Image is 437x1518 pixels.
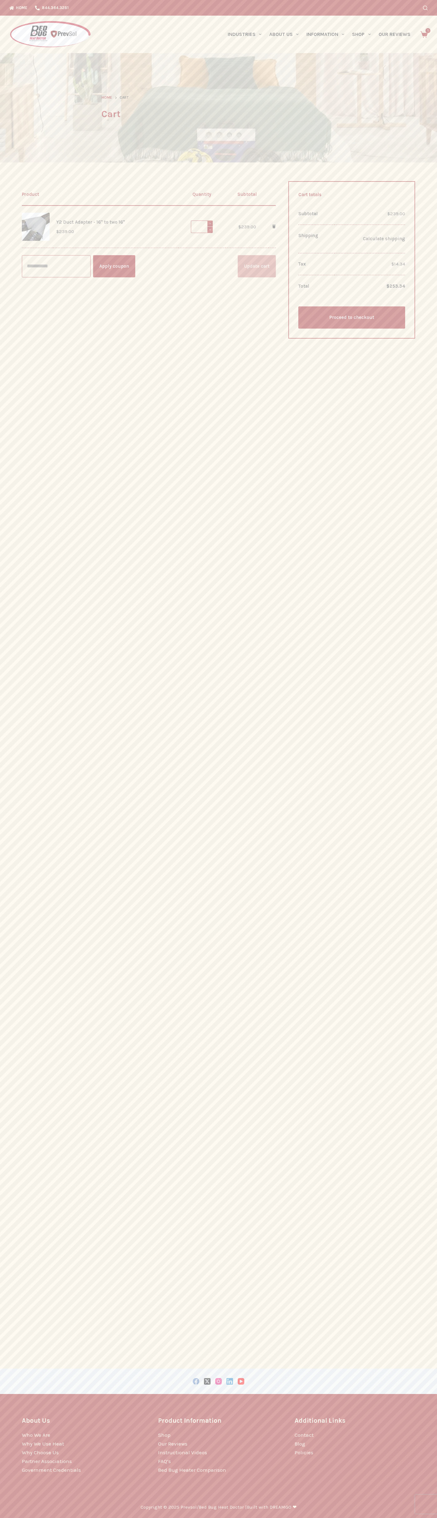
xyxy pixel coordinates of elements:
a: Our Reviews [375,16,414,53]
a: Information [303,16,348,53]
a: X (Twitter) [204,1378,211,1385]
span: $ [387,211,390,216]
th: Total [298,275,335,297]
a: Our Reviews [158,1441,187,1447]
a: Y2 Duct Adapter - 16" to two 16" [56,219,125,225]
a: Contact [295,1432,314,1438]
th: Quantity [178,183,226,206]
h3: Additional Links [295,1416,415,1426]
span: $ [238,224,241,230]
th: Subtotal [298,203,335,225]
a: FAQ’s [158,1458,171,1464]
a: Instagram [215,1378,222,1385]
h3: Product Information [158,1416,279,1426]
button: Search [423,6,428,10]
a: Built with DREAMGO ❤ [247,1504,297,1510]
a: Instructional Videos [158,1449,207,1456]
h3: About Us [22,1416,142,1426]
p: Copyright © 2025 Prevsol/Bed Bug Heat Doctor | [141,1504,297,1511]
a: Home [102,95,112,101]
a: YouTube [238,1378,244,1385]
span: $ [391,261,394,267]
a: Industries [224,16,265,53]
img: Prevsol/Bed Bug Heat Doctor [9,21,91,48]
a: Partner Associations [22,1458,72,1464]
th: Tax [298,253,335,275]
span: $ [56,229,59,234]
a: Proceed to checkout [298,306,405,329]
img: Fabric duct adapter that connects one to two ducts in a Y [22,213,50,241]
span: Home [102,95,112,100]
a: Shop [158,1432,171,1438]
a: Blog [295,1441,305,1447]
a: Who We Are [22,1432,50,1438]
bdi: 253.34 [386,283,405,289]
button: Apply coupon [93,255,135,277]
span: Cart [120,95,129,101]
input: Product quantity [191,221,213,233]
nav: Primary [224,16,414,53]
th: Product [22,183,178,206]
th: Subtotal [226,183,269,206]
a: Policies [295,1449,313,1456]
a: Why We Use Heat [22,1441,64,1447]
h2: Cart totals [298,191,405,198]
a: Government Credentials [22,1467,81,1473]
a: About Us [265,16,302,53]
th: Shipping [298,225,335,253]
button: Update cart [238,255,276,277]
a: Why Choose Us [22,1449,59,1456]
a: LinkedIn [226,1378,233,1385]
a: Shop [348,16,375,53]
span: $ [386,283,390,289]
span: 14.34 [391,261,405,267]
bdi: 239.00 [56,229,74,234]
bdi: 239.00 [238,224,256,230]
bdi: 239.00 [387,211,405,216]
h1: Cart [102,107,336,121]
a: Facebook [193,1378,199,1385]
a: Bed Bug Heater Comparison [158,1467,226,1473]
a: Remove Y2 Duct Adapter - 16" to two 16" from cart [272,224,276,230]
span: 1 [425,28,430,33]
a: Calculate shipping [338,235,405,243]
